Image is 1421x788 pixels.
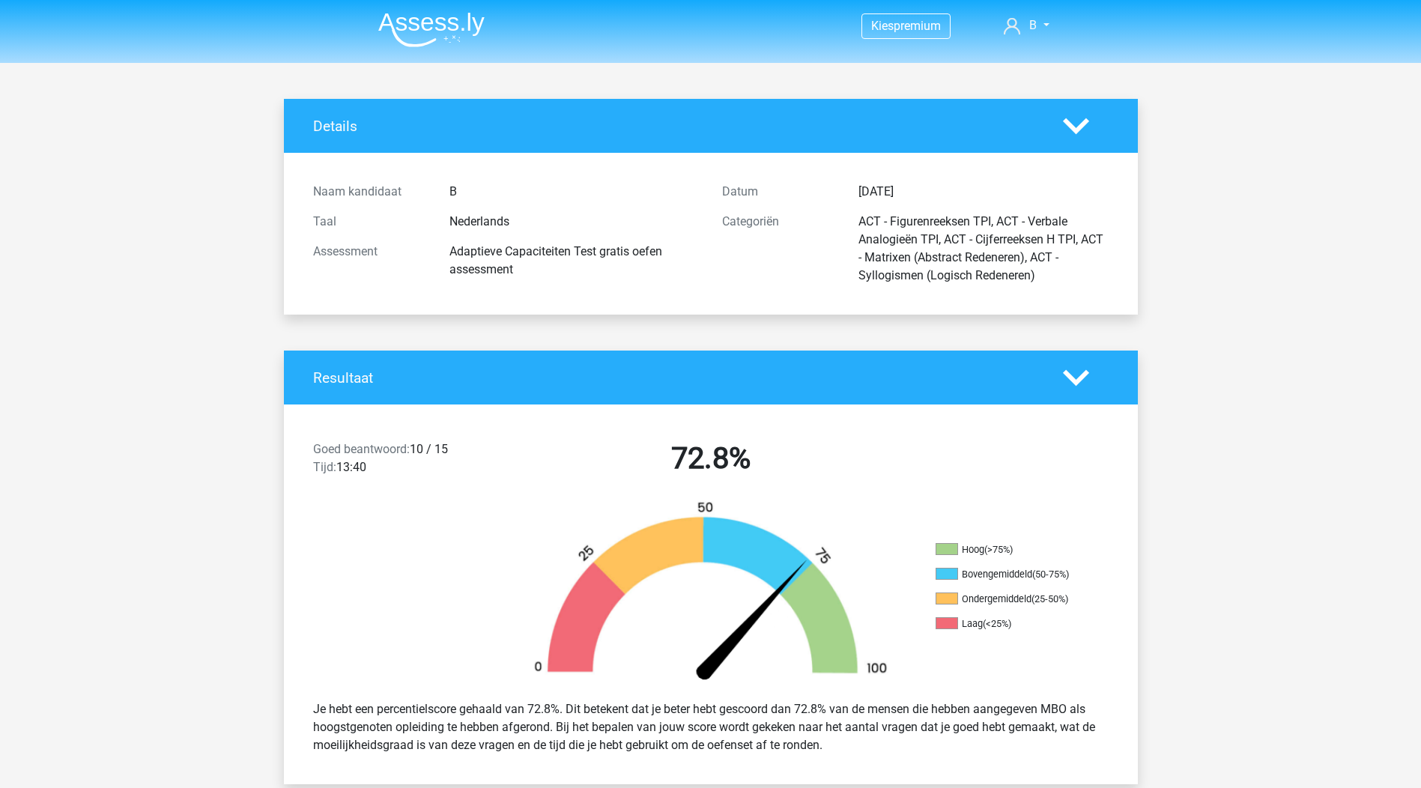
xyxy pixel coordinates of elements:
[438,243,711,279] div: Adaptieve Capaciteiten Test gratis oefen assessment
[871,19,894,33] span: Kies
[438,183,711,201] div: B
[313,118,1040,135] h4: Details
[302,694,1120,760] div: Je hebt een percentielscore gehaald van 72.8%. Dit betekent dat je beter hebt gescoord dan 72.8% ...
[302,440,506,482] div: 10 / 15 13:40
[998,16,1055,34] a: B
[313,369,1040,387] h4: Resultaat
[509,500,913,688] img: 73.25cbf712a188.png
[936,617,1085,631] li: Laag
[1029,18,1037,32] span: B
[862,16,950,36] a: Kiespremium
[711,183,847,201] div: Datum
[313,460,336,474] span: Tijd:
[1032,569,1069,580] div: (50-75%)
[518,440,904,476] h2: 72.8%
[313,442,410,456] span: Goed beantwoord:
[438,213,711,231] div: Nederlands
[847,183,1120,201] div: [DATE]
[936,568,1085,581] li: Bovengemiddeld
[302,183,438,201] div: Naam kandidaat
[302,243,438,279] div: Assessment
[378,12,485,47] img: Assessly
[1031,593,1068,604] div: (25-50%)
[936,543,1085,557] li: Hoog
[983,618,1011,629] div: (<25%)
[936,592,1085,606] li: Ondergemiddeld
[847,213,1120,285] div: ACT - Figurenreeksen TPI, ACT - Verbale Analogieën TPI, ACT - Cijferreeksen H TPI, ACT - Matrixen...
[302,213,438,231] div: Taal
[894,19,941,33] span: premium
[984,544,1013,555] div: (>75%)
[711,213,847,285] div: Categoriën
